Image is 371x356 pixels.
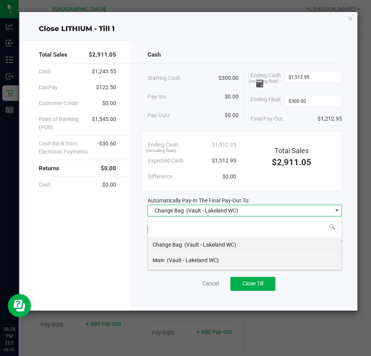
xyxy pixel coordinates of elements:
[19,24,358,34] div: Close LITHIUM - Till 1
[101,164,116,173] span: $0.00
[146,148,176,154] span: (including float)
[167,257,219,263] span: (Vault - Lakeland WC)
[225,93,239,101] span: $0.00
[39,140,98,156] span: Cash Back from Electronic Payments
[203,280,219,288] a: Cancel
[290,239,342,245] span: QZ Status:
[184,242,236,248] span: (Vault - Lakeland WC)
[102,99,116,107] span: $0.00
[148,157,184,165] span: Expected Cash
[251,115,283,123] span: Final Pay-Out
[39,99,78,107] span: Customer Credit
[148,93,166,101] span: Pay-Ins
[89,50,116,59] span: $2,911.05
[242,280,263,287] span: Close Till
[148,173,172,181] span: Difference
[251,71,284,88] span: Ending Cash
[92,67,116,76] span: $1,243.55
[92,115,116,131] span: $1,545.00
[39,115,92,131] span: Point of Banking (POB)
[249,78,279,85] span: (including float)
[8,294,31,317] iframe: Resource center
[148,111,170,119] span: Pay-Outs
[318,115,342,123] span: $1,212.95
[96,83,116,92] span: $122.50
[218,74,239,82] span: $300.00
[230,277,275,291] button: Close Till
[39,181,51,189] span: Cash
[102,181,116,189] span: $0.00
[39,67,51,76] span: Cash
[251,95,281,107] span: Ending Float
[212,141,236,149] span: $1,512.95
[212,157,236,165] span: $1,512.95
[148,141,178,149] span: Ending Cash
[98,140,116,156] span: -$30.60
[148,50,161,59] span: Cash
[275,147,309,155] span: Total Sales
[39,160,116,177] div: Returns
[225,111,239,119] span: $0.00
[155,207,184,214] span: Change Bag
[148,197,249,204] span: Automatically Pay-In The Final Pay-Out To:
[148,74,180,82] span: Starting Cash
[39,83,58,92] span: CanPay
[186,207,238,214] span: (Vault - Lakeland WC)
[153,257,165,263] span: Main
[39,50,67,59] span: Total Sales
[222,173,236,181] span: $0.00
[272,157,311,167] span: $2,911.05
[153,242,182,248] span: Change Bag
